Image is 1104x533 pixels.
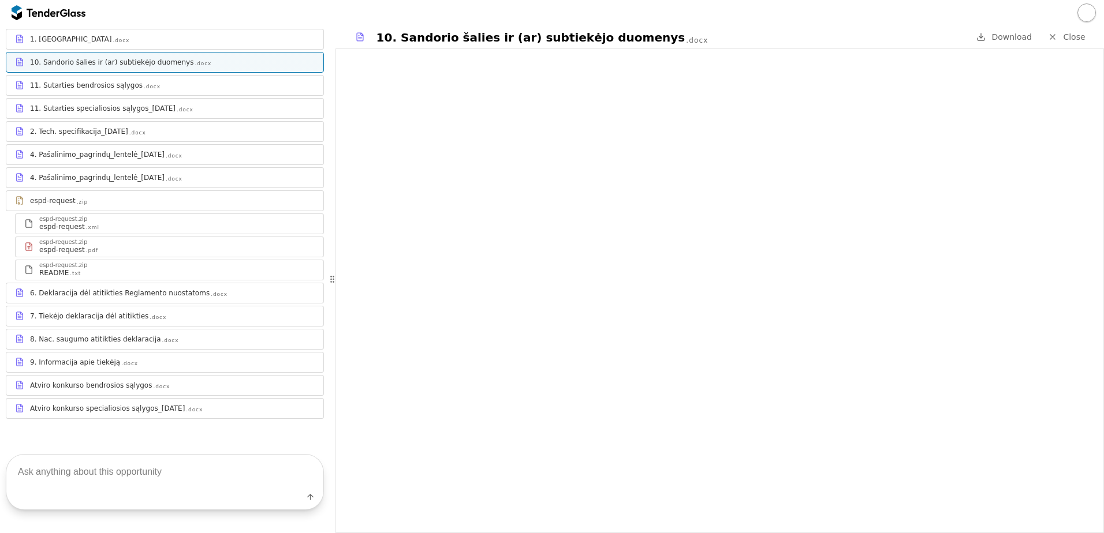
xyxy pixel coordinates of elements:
div: .txt [70,270,81,277]
a: 7. Tiekėjo deklaracija dėl atitikties.docx [6,306,324,326]
a: espd-request.zipespd-request.pdf [15,237,324,257]
div: 7. Tiekėjo deklaracija dėl atitikties [30,311,148,321]
a: 8. Nac. saugumo atitikties deklaracija.docx [6,329,324,350]
a: 1. [GEOGRAPHIC_DATA].docx [6,29,324,50]
div: .zip [77,198,88,206]
div: espd-request.zip [39,216,87,222]
div: 11. Sutarties bendrosios sąlygos [30,81,143,90]
div: Atviro konkurso bendrosios sąlygos [30,381,152,390]
span: Close [1063,32,1085,42]
div: 10. Sandorio šalies ir (ar) subtiekėjo duomenys [376,29,685,46]
a: Atviro konkurso specialiosios sąlygos_[DATE].docx [6,398,324,419]
div: .docx [144,83,161,91]
div: 6. Deklaracija dėl atitikties Reglamento nuostatoms [30,288,210,298]
a: 11. Sutarties specialiosios sąlygos_[DATE].docx [6,98,324,119]
a: 6. Deklaracija dėl atitikties Reglamento nuostatoms.docx [6,283,324,303]
div: README [39,268,69,277]
div: .docx [177,106,193,114]
div: .docx [113,37,129,44]
a: 2. Tech. specifikacija_[DATE].docx [6,121,324,142]
div: espd-request.zip [39,239,87,245]
div: .docx [186,406,203,414]
a: 10. Sandorio šalies ir (ar) subtiekėjo duomenys.docx [6,52,324,73]
div: espd-request [39,245,85,254]
span: Download [991,32,1032,42]
div: espd-request [39,222,85,231]
div: .docx [153,383,170,391]
div: .docx [166,152,182,160]
a: espd-request.zip [6,190,324,211]
div: 10. Sandorio šalies ir (ar) subtiekėjo duomenys [30,58,193,67]
div: .docx [121,360,138,367]
a: espd-request.zipespd-request.xml [15,213,324,234]
a: 11. Sutarties bendrosios sąlygos.docx [6,75,324,96]
div: .docx [150,314,166,321]
a: espd-request.zipREADME.txt [15,260,324,280]
div: espd-request.zip [39,262,87,268]
div: .xml [86,224,99,231]
div: .docx [211,291,227,298]
div: 8. Nac. saugumo atitikties deklaracija [30,335,161,344]
div: espd-request [30,196,76,205]
a: Close [1041,30,1092,44]
div: .pdf [86,247,98,254]
a: 9. Informacija apie tiekėją.docx [6,352,324,373]
div: 2. Tech. specifikacija_[DATE] [30,127,128,136]
div: .docx [129,129,146,137]
div: .docx [686,36,708,46]
div: 4. Pašalinimo_pagrindų_lentelė_[DATE] [30,150,165,159]
div: .docx [195,60,211,67]
a: Atviro konkurso bendrosios sąlygos.docx [6,375,324,396]
div: 1. [GEOGRAPHIC_DATA] [30,35,111,44]
a: Download [973,30,1035,44]
div: 9. Informacija apie tiekėją [30,358,120,367]
div: Atviro konkurso specialiosios sąlygos_[DATE] [30,404,185,413]
div: .docx [162,337,179,344]
div: 11. Sutarties specialiosios sąlygos_[DATE] [30,104,176,113]
div: .docx [166,175,182,183]
a: 4. Pašalinimo_pagrindų_lentelė_[DATE].docx [6,144,324,165]
div: 4. Pašalinimo_pagrindų_lentelė_[DATE] [30,173,165,182]
a: 4. Pašalinimo_pagrindų_lentelė_[DATE].docx [6,167,324,188]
